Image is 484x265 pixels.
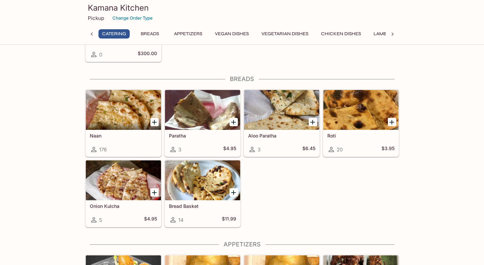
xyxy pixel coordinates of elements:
[169,203,236,209] h5: Bread Basket
[88,3,397,13] h3: Kamana Kitchen
[258,29,312,39] button: Vegetarian Dishes
[230,188,238,197] button: Add Bread Basket
[109,13,156,23] button: Change Order Type
[165,160,240,200] div: Bread Basket
[388,118,396,126] button: Add Roti
[150,118,159,126] button: Add Naan
[144,216,157,224] h5: $4.95
[337,146,343,153] span: 20
[99,146,107,153] span: 176
[98,29,130,39] button: Catering
[211,29,252,39] button: Vegan Dishes
[88,15,104,21] p: Pickup
[317,29,365,39] button: Chicken Dishes
[86,160,161,200] div: Onion Kulcha
[323,90,399,130] div: Roti
[85,75,399,83] h4: Breads
[230,118,238,126] button: Add Paratha
[85,241,399,248] h4: Appetizers
[86,90,161,130] div: Naan
[138,50,157,58] h5: $300.00
[90,133,157,138] h5: Naan
[169,133,236,138] h5: Paratha
[165,160,241,227] a: Bread Basket14$11.99
[178,217,184,223] span: 14
[178,146,181,153] span: 3
[135,29,165,39] button: Breads
[370,29,408,39] button: Lamb Dishes
[382,145,395,153] h5: $3.95
[99,51,102,58] span: 0
[170,29,206,39] button: Appetizers
[85,160,161,227] a: Onion Kulcha5$4.95
[165,90,241,157] a: Paratha3$4.95
[165,90,240,130] div: Paratha
[244,90,320,157] a: Aloo Paratha3$6.45
[309,118,317,126] button: Add Aloo Paratha
[99,217,102,223] span: 5
[323,90,399,157] a: Roti20$3.95
[248,133,315,138] h5: Aloo Paratha
[85,90,161,157] a: Naan176
[302,145,315,153] h5: $6.45
[327,133,395,138] h5: Roti
[150,188,159,197] button: Add Onion Kulcha
[257,146,260,153] span: 3
[244,90,319,130] div: Aloo Paratha
[222,216,236,224] h5: $11.99
[90,203,157,209] h5: Onion Kulcha
[223,145,236,153] h5: $4.95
